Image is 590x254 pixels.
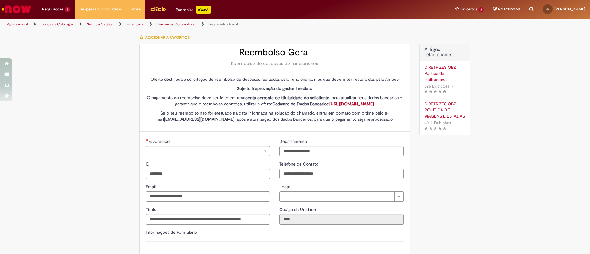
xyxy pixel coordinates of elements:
[478,7,484,12] span: 2
[209,22,238,27] a: Reembolso Geral
[424,120,451,125] span: 4010 Exibições
[279,191,404,202] a: Limpar campo Local
[493,6,520,12] a: Rascunhos
[554,6,585,12] span: [PERSON_NAME]
[5,19,389,30] ul: Trilhas de página
[460,6,477,12] span: Favoritos
[146,139,148,141] span: Necessários
[146,214,270,225] input: Título
[279,169,404,179] input: Telefone de Contato
[424,84,449,89] span: 826 Exibições
[424,47,465,58] h3: Artigos relacionados
[7,22,28,27] a: Página inicial
[546,7,549,11] span: FN
[146,110,404,122] p: Se o seu reembolso não for efetuado na data informada na solução do chamado, entrar em contato co...
[146,191,270,202] input: Email
[146,47,404,57] h2: Reembolso Geral
[279,161,320,167] span: Telefone de Contato
[237,86,312,91] strong: Sujeito à aprovação do gestor imediato
[279,139,308,144] span: Departamento
[146,161,151,167] span: ID
[279,214,404,225] input: Código da Unidade
[279,146,404,156] input: Departamento
[146,207,158,212] span: Título
[450,82,454,90] span: •
[146,229,197,235] label: Informações de Formulário
[65,7,70,12] span: 3
[164,116,234,122] strong: [EMAIL_ADDRESS][DOMAIN_NAME]
[146,76,404,82] p: Oferta destinada à solicitação de reembolso de despesas realizadas pelo funcionário, mas que deve...
[272,101,374,107] strong: Cadastro de Dados Bancários:
[279,207,317,212] span: Somente leitura - Código da Unidade
[79,6,122,12] span: Despesas Corporativas
[196,6,211,14] p: +GenAi
[1,3,32,15] img: ServiceNow
[157,22,196,27] a: Despesas Corporativas
[87,22,113,27] a: Service Catalog
[148,139,171,144] span: Necessários - Favorecido
[146,184,157,190] span: Email
[146,61,404,67] div: Reembolso de despesas de funcionários
[146,95,404,107] p: O pagamento do reembolso deve ser feito em uma , para atualizar seus dados bancários e garantir q...
[245,95,329,100] strong: conta corrente de titularidade do solicitante
[176,6,211,14] div: Padroniza
[424,64,465,83] a: DIRETRIZES OBZ | Política de Institucional
[146,146,270,156] a: Limpar campo Favorecido
[498,6,520,12] span: Rascunhos
[150,4,167,14] img: click_logo_yellow_360x200.png
[279,206,317,213] label: Somente leitura - Código da Unidade
[42,6,64,12] span: Requisições
[145,35,190,40] span: Adicionar a Favoritos
[424,101,465,119] a: DIRETRIZES OBZ | POLÍTICA DE VIAGENS E ESTADAS
[127,22,144,27] a: Financeiro
[452,119,456,127] span: •
[279,184,291,190] span: Local
[41,22,74,27] a: Todos os Catálogos
[131,6,141,12] span: More
[146,169,270,179] input: ID
[329,101,374,107] a: [URL][DOMAIN_NAME]
[139,31,193,44] button: Adicionar a Favoritos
